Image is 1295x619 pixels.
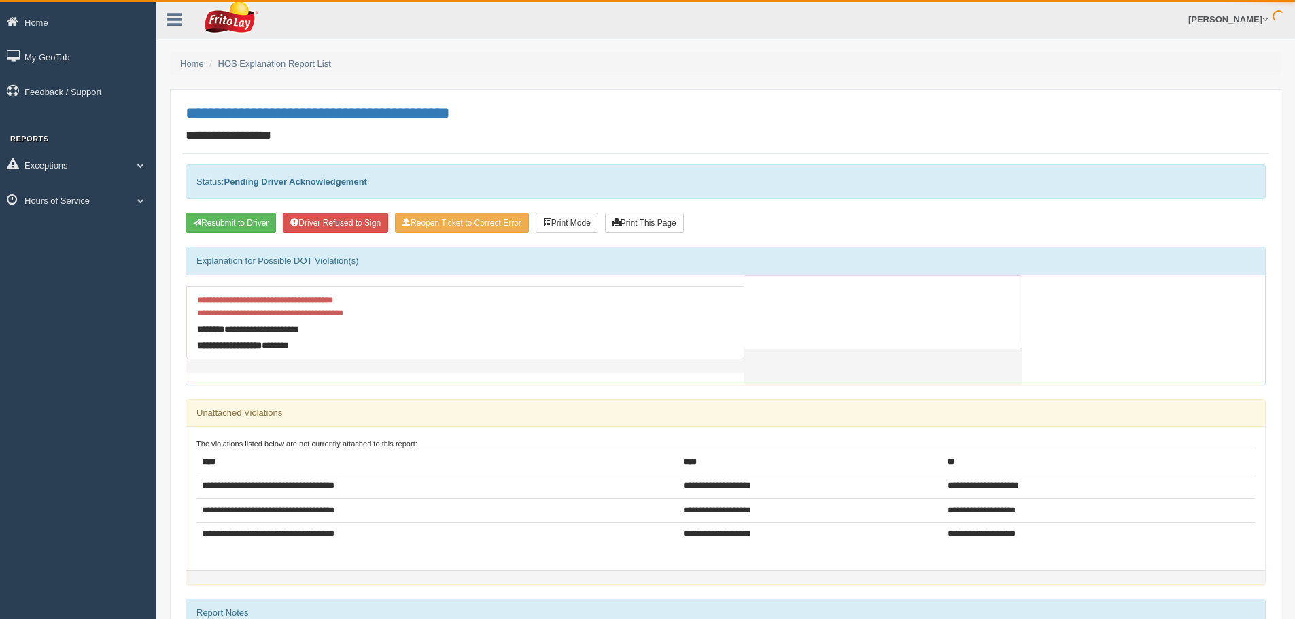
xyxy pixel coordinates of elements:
[218,58,331,69] a: HOS Explanation Report List
[180,58,204,69] a: Home
[196,440,417,448] small: The violations listed below are not currently attached to this report:
[186,213,276,233] button: Resubmit To Driver
[395,213,529,233] button: Reopen Ticket
[536,213,598,233] button: Print Mode
[605,213,684,233] button: Print This Page
[224,177,366,187] strong: Pending Driver Acknowledgement
[186,400,1265,427] div: Unattached Violations
[186,247,1265,275] div: Explanation for Possible DOT Violation(s)
[283,213,388,233] button: Driver Refused to Sign
[186,164,1266,199] div: Status:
